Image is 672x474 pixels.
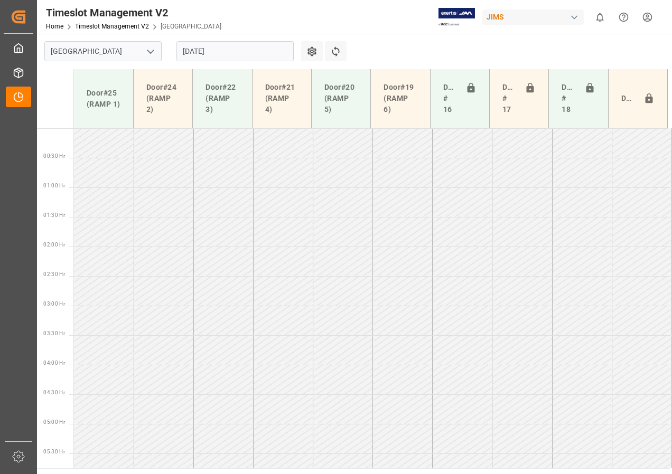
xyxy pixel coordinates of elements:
div: Door#22 (RAMP 3) [201,78,243,119]
div: Doors # 16 [439,78,461,119]
span: 01:30 Hr [43,212,65,218]
span: 04:30 Hr [43,390,65,395]
div: JIMS [482,10,584,25]
div: Timeslot Management V2 [46,5,221,21]
div: Door#20 (RAMP 5) [320,78,362,119]
span: 03:30 Hr [43,330,65,336]
button: show 0 new notifications [588,5,612,29]
button: open menu [142,43,158,60]
button: JIMS [482,7,588,27]
span: 05:30 Hr [43,449,65,454]
button: Help Center [612,5,636,29]
span: 01:00 Hr [43,183,65,188]
span: 03:00 Hr [43,301,65,307]
div: Door#23 [617,89,639,109]
span: 05:00 Hr [43,419,65,425]
div: Door#25 (RAMP 1) [82,83,125,114]
input: DD-MM-YYYY [176,41,294,61]
div: Doors # 17 [498,78,520,119]
input: Type to search/select [44,41,162,61]
a: Home [46,23,63,30]
span: 02:00 Hr [43,242,65,248]
img: Exertis%20JAM%20-%20Email%20Logo.jpg_1722504956.jpg [438,8,475,26]
span: 04:00 Hr [43,360,65,366]
span: 02:30 Hr [43,271,65,277]
a: Timeslot Management V2 [75,23,149,30]
div: Door#24 (RAMP 2) [142,78,184,119]
div: Door#21 (RAMP 4) [261,78,303,119]
span: 00:30 Hr [43,153,65,159]
div: Doors # 18 [557,78,580,119]
div: Door#19 (RAMP 6) [379,78,421,119]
